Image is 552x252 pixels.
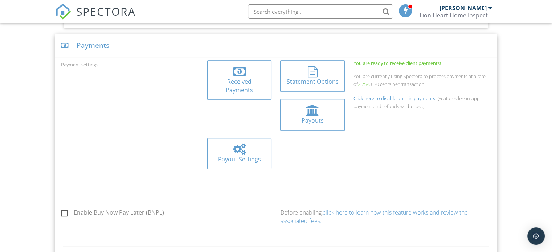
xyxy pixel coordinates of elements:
[353,95,436,102] span: Click here to disable built-in payments.
[353,73,486,87] span: You are currently using Spectora to process payments at a rate of + 30 cents per transaction.
[207,60,271,100] a: Received Payments
[248,4,393,19] input: Search everything...
[280,208,491,225] p: Before enabling,
[55,34,497,57] div: Payments
[439,4,487,12] div: [PERSON_NAME]
[420,12,492,19] div: Lion Heart Home Inspections, LLC
[286,116,339,124] div: Payouts
[213,155,266,163] div: Payout Settings
[213,78,266,94] div: Received Payments
[280,99,344,131] a: Payouts
[358,81,370,87] span: 2.75%
[55,4,71,20] img: The Best Home Inspection Software - Spectora
[61,61,98,68] label: Payment settings
[61,209,164,218] label: Enable Buy Now Pay Later (BNPL)
[207,138,271,169] a: Payout Settings
[527,227,545,245] div: Open Intercom Messenger
[280,208,467,224] a: click here to learn how this feature works and review the associated fees.
[353,60,491,66] div: You are ready to receive client payments!
[286,78,339,86] div: Statement Options
[76,4,136,19] span: SPECTORA
[55,10,136,25] a: SPECTORA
